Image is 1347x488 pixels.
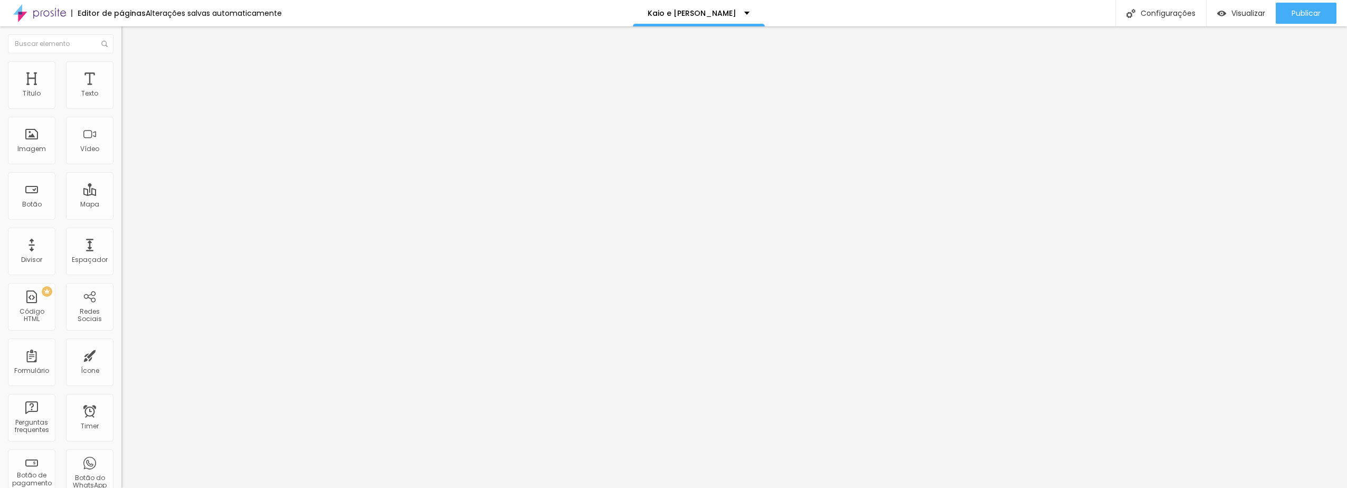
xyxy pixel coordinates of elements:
div: Botão de pagamento [11,472,52,487]
div: Ícone [81,367,99,374]
p: Kaio e [PERSON_NAME] [648,10,736,17]
div: Mapa [80,201,99,208]
img: Icone [101,41,108,47]
div: Título [23,90,41,97]
div: Botão [22,201,42,208]
div: Divisor [21,256,42,264]
div: Editor de páginas [71,10,146,17]
span: Visualizar [1231,9,1265,17]
button: Visualizar [1207,3,1276,24]
div: Formulário [14,367,49,374]
div: Espaçador [72,256,108,264]
button: Publicar [1276,3,1336,24]
div: Perguntas frequentes [11,419,52,434]
div: Texto [81,90,98,97]
img: view-1.svg [1217,9,1226,18]
div: Redes Sociais [69,308,110,323]
div: Imagem [17,145,46,153]
iframe: Editor [121,26,1347,488]
div: Código HTML [11,308,52,323]
span: Publicar [1292,9,1321,17]
div: Timer [81,423,99,430]
div: Vídeo [80,145,99,153]
div: Alterações salvas automaticamente [146,10,282,17]
img: Icone [1126,9,1135,18]
input: Buscar elemento [8,34,113,53]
